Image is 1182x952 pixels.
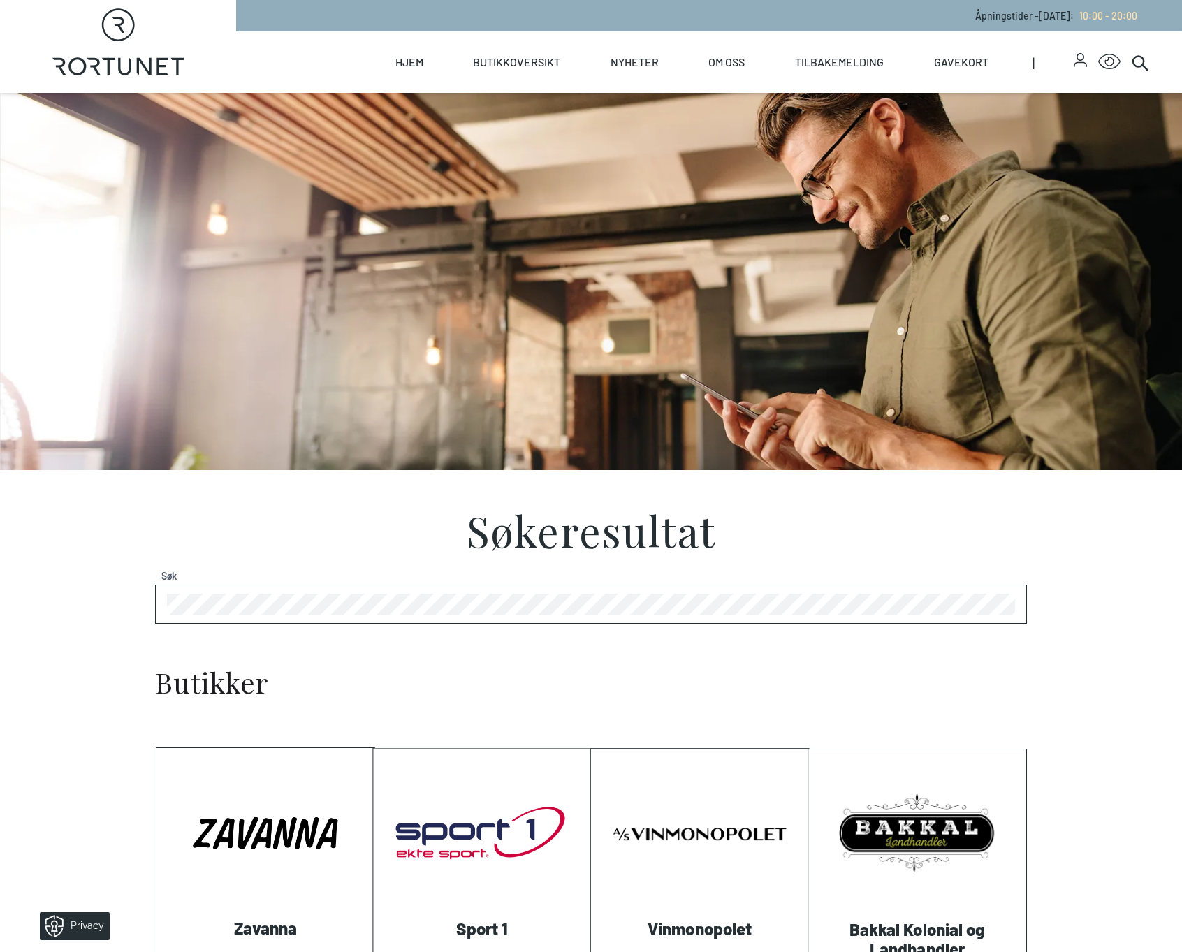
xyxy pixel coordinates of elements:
[1033,31,1074,93] span: |
[708,31,745,93] a: Om oss
[1079,10,1137,22] span: 10:00 - 20:00
[473,31,560,93] a: Butikkoversikt
[155,509,1027,562] h1: Søkeresultat
[1098,51,1121,73] button: Open Accessibility Menu
[611,31,659,93] a: Nyheter
[1074,10,1137,22] a: 10:00 - 20:00
[975,8,1137,23] p: Åpningstider - [DATE] :
[156,569,182,583] label: Søk
[395,31,423,93] a: Hjem
[14,907,128,945] iframe: Manage Preferences
[934,31,988,93] a: Gavekort
[155,668,1027,719] h2: Butikker
[795,31,884,93] a: Tilbakemelding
